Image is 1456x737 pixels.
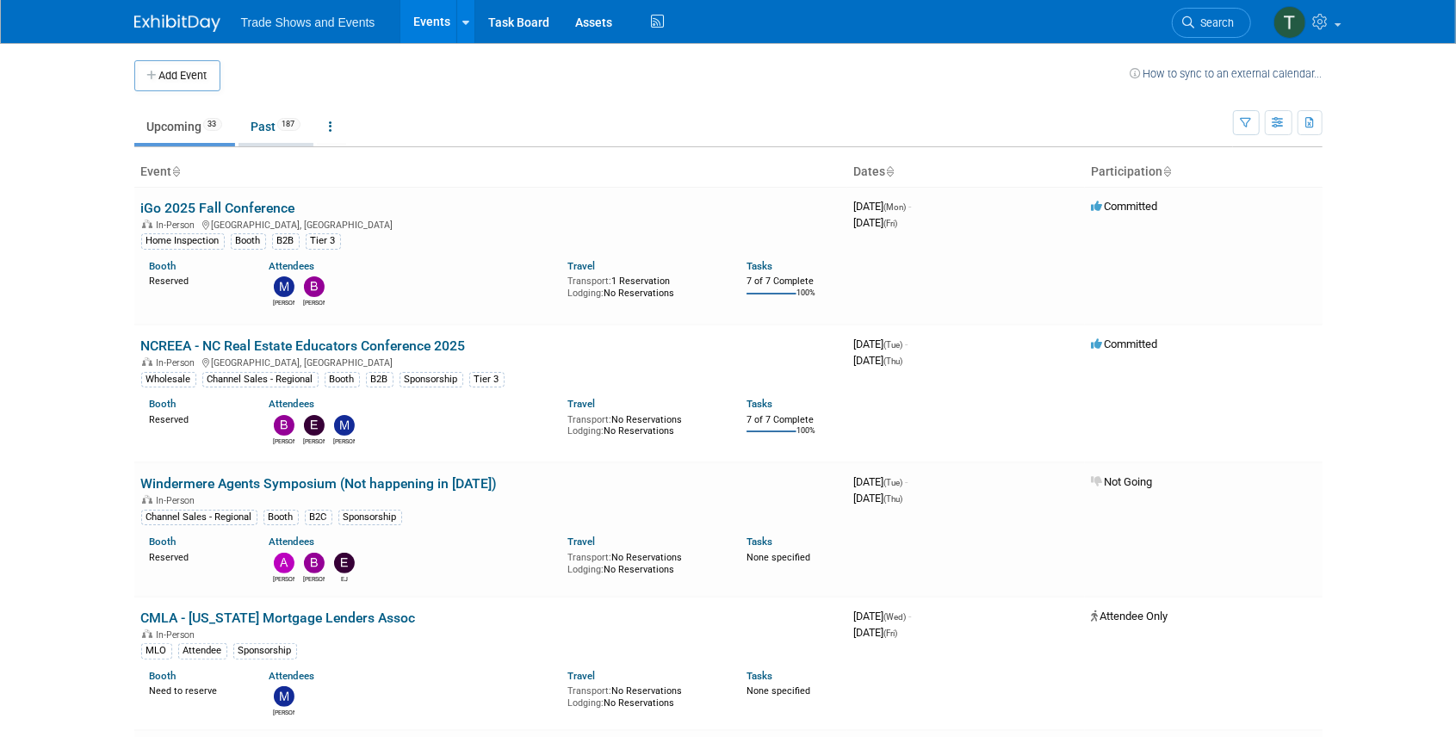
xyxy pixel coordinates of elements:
[747,552,810,563] span: None specified
[747,276,840,288] div: 7 of 7 Complete
[157,220,201,231] span: In-Person
[567,276,611,287] span: Transport:
[906,475,908,488] span: -
[567,697,604,709] span: Lodging:
[796,288,815,312] td: 100%
[277,118,300,131] span: 187
[273,297,294,307] div: Michael Cardillo
[909,610,912,622] span: -
[141,610,416,626] a: CMLA - [US_STATE] Mortgage Lenders Assoc
[567,411,721,437] div: No Reservations No Reservations
[141,233,225,249] div: Home Inspection
[747,536,772,548] a: Tasks
[854,338,908,350] span: [DATE]
[884,219,898,228] span: (Fri)
[567,398,595,410] a: Travel
[333,573,355,584] div: EJ Igama
[400,372,463,387] div: Sponsorship
[134,158,847,187] th: Event
[269,670,314,682] a: Attendees
[150,536,177,548] a: Booth
[157,629,201,641] span: In-Person
[334,415,355,436] img: Mike Schalk
[272,233,300,249] div: B2B
[141,355,840,368] div: [GEOGRAPHIC_DATA], [GEOGRAPHIC_DATA]
[273,436,294,446] div: Barbara Wilkinson
[303,436,325,446] div: Erin Shepard
[150,272,244,288] div: Reserved
[796,426,815,449] td: 100%
[333,436,355,446] div: Mike Schalk
[273,707,294,717] div: Michael Jackson
[274,276,294,297] img: Michael Cardillo
[854,610,912,622] span: [DATE]
[150,548,244,564] div: Reserved
[567,536,595,548] a: Travel
[747,685,810,697] span: None specified
[142,220,152,228] img: In-Person Event
[366,372,393,387] div: B2B
[747,414,840,426] div: 7 of 7 Complete
[1172,8,1251,38] a: Search
[273,573,294,584] div: Ashley Marquis
[233,643,297,659] div: Sponsorship
[274,686,294,707] img: Michael Jackson
[157,495,201,506] span: In-Person
[203,118,222,131] span: 33
[150,398,177,410] a: Booth
[141,475,498,492] a: Windermere Agents Symposium (Not happening in [DATE])
[886,164,895,178] a: Sort by Start Date
[325,372,360,387] div: Booth
[854,492,903,505] span: [DATE]
[909,200,912,213] span: -
[1092,338,1158,350] span: Committed
[241,15,375,29] span: Trade Shows and Events
[567,414,611,425] span: Transport:
[178,643,227,659] div: Attendee
[1163,164,1172,178] a: Sort by Participation Type
[906,338,908,350] span: -
[157,357,201,368] span: In-Person
[142,357,152,366] img: In-Person Event
[304,276,325,297] img: Bobby DeSpain
[304,415,325,436] img: Erin Shepard
[134,15,220,32] img: ExhibitDay
[274,415,294,436] img: Barbara Wilkinson
[334,553,355,573] img: EJ Igama
[134,60,220,91] button: Add Event
[567,425,604,437] span: Lodging:
[263,510,299,525] div: Booth
[306,233,341,249] div: Tier 3
[141,217,840,231] div: [GEOGRAPHIC_DATA], [GEOGRAPHIC_DATA]
[567,682,721,709] div: No Reservations No Reservations
[1092,475,1153,488] span: Not Going
[1092,610,1168,622] span: Attendee Only
[567,288,604,299] span: Lodging:
[141,372,196,387] div: Wholesale
[854,475,908,488] span: [DATE]
[884,494,903,504] span: (Thu)
[141,510,257,525] div: Channel Sales - Regional
[884,478,903,487] span: (Tue)
[172,164,181,178] a: Sort by Event Name
[747,260,772,272] a: Tasks
[884,629,898,638] span: (Fri)
[141,200,295,216] a: iGo 2025 Fall Conference
[884,202,907,212] span: (Mon)
[1195,16,1235,29] span: Search
[854,626,898,639] span: [DATE]
[884,340,903,350] span: (Tue)
[239,110,313,143] a: Past187
[854,354,903,367] span: [DATE]
[854,216,898,229] span: [DATE]
[303,297,325,307] div: Bobby DeSpain
[269,398,314,410] a: Attendees
[567,670,595,682] a: Travel
[141,338,466,354] a: NCREEA - NC Real Estate Educators Conference 2025
[305,510,332,525] div: B2C
[567,260,595,272] a: Travel
[747,398,772,410] a: Tasks
[150,411,244,426] div: Reserved
[150,670,177,682] a: Booth
[134,110,235,143] a: Upcoming33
